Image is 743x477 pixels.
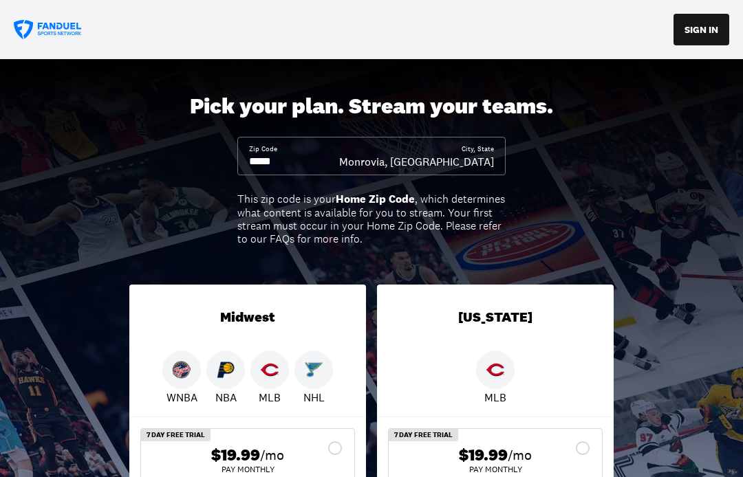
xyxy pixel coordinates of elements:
p: MLB [259,389,281,406]
img: Reds [261,361,279,379]
div: Midwest [129,285,366,351]
div: Pick your plan. Stream your teams. [190,93,553,120]
div: 7 Day Free Trial [141,429,211,441]
img: Pacers [217,361,235,379]
div: 7 Day Free Trial [389,429,458,441]
img: Fever [173,361,191,379]
button: SIGN IN [674,14,729,45]
span: $19.99 [211,445,260,465]
div: This zip code is your , which determines what content is available for you to stream. Your first ... [237,192,506,245]
span: $19.99 [459,445,508,465]
p: NBA [215,389,237,406]
img: Blues [305,361,323,379]
div: Zip Code [249,144,277,154]
div: [US_STATE] [377,285,614,351]
img: Reds [486,361,504,379]
b: Home Zip Code [336,192,415,206]
span: /mo [508,445,532,465]
div: Monrovia, [GEOGRAPHIC_DATA] [339,154,494,169]
span: /mo [260,445,284,465]
div: City, State [462,144,494,154]
p: NHL [303,389,325,406]
p: MLB [484,389,506,406]
div: Pay Monthly [400,465,591,474]
div: Pay Monthly [152,465,343,474]
p: WNBA [166,389,197,406]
